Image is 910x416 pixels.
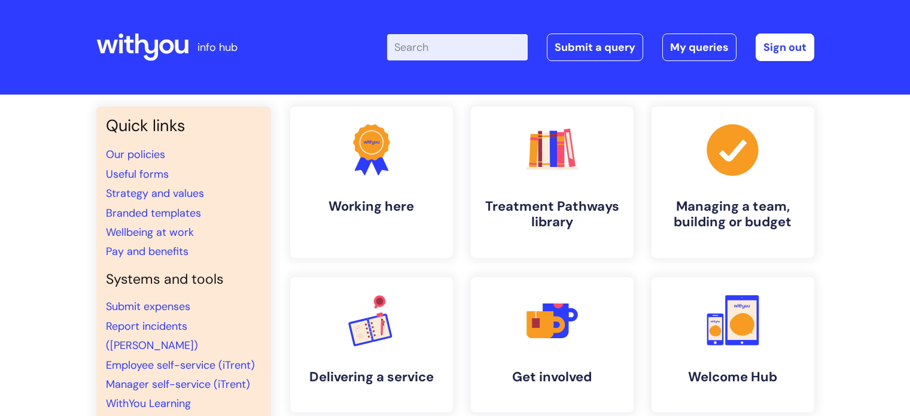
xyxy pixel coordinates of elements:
h3: Quick links [106,116,261,135]
a: Delivering a service [290,277,453,412]
h4: Get involved [480,369,624,385]
p: info hub [197,38,238,57]
a: Welcome Hub [652,277,814,412]
a: Pay and benefits [106,244,188,259]
a: Strategy and values [106,186,204,201]
a: Get involved [471,277,634,412]
a: WithYou Learning [106,396,191,411]
a: Submit a query [547,34,643,61]
h4: Working here [300,199,443,214]
h4: Welcome Hub [661,369,805,385]
h4: Delivering a service [300,369,443,385]
a: Report incidents ([PERSON_NAME]) [106,319,198,353]
a: Managing a team, building or budget [652,107,814,258]
a: Sign out [756,34,814,61]
a: Our policies [106,147,165,162]
a: Wellbeing at work [106,225,194,239]
a: Working here [290,107,453,258]
div: | - [387,34,814,61]
a: Manager self-service (iTrent) [106,377,250,391]
h4: Treatment Pathways library [480,199,624,230]
h4: Managing a team, building or budget [661,199,805,230]
a: Submit expenses [106,299,190,314]
a: My queries [662,34,736,61]
h4: Systems and tools [106,271,261,288]
a: Employee self-service (iTrent) [106,358,255,372]
a: Treatment Pathways library [471,107,634,258]
input: Search [387,34,528,60]
a: Branded templates [106,206,201,220]
a: Useful forms [106,167,169,181]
